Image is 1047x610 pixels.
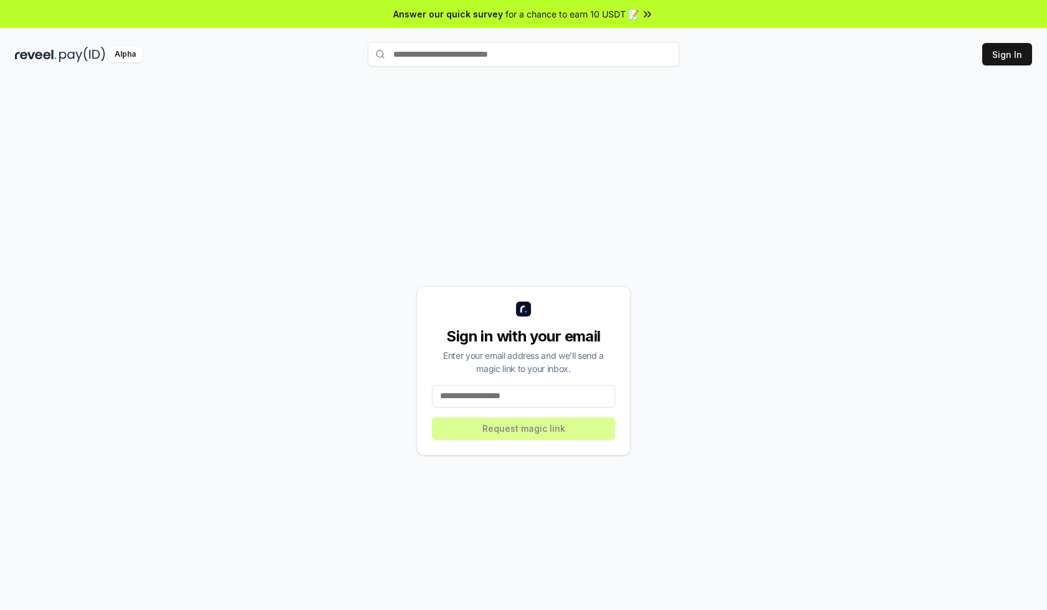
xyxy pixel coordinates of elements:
[432,326,615,346] div: Sign in with your email
[393,7,503,21] span: Answer our quick survey
[108,47,143,62] div: Alpha
[505,7,639,21] span: for a chance to earn 10 USDT 📝
[982,43,1032,65] button: Sign In
[516,302,531,317] img: logo_small
[59,47,105,62] img: pay_id
[15,47,57,62] img: reveel_dark
[432,349,615,375] div: Enter your email address and we’ll send a magic link to your inbox.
